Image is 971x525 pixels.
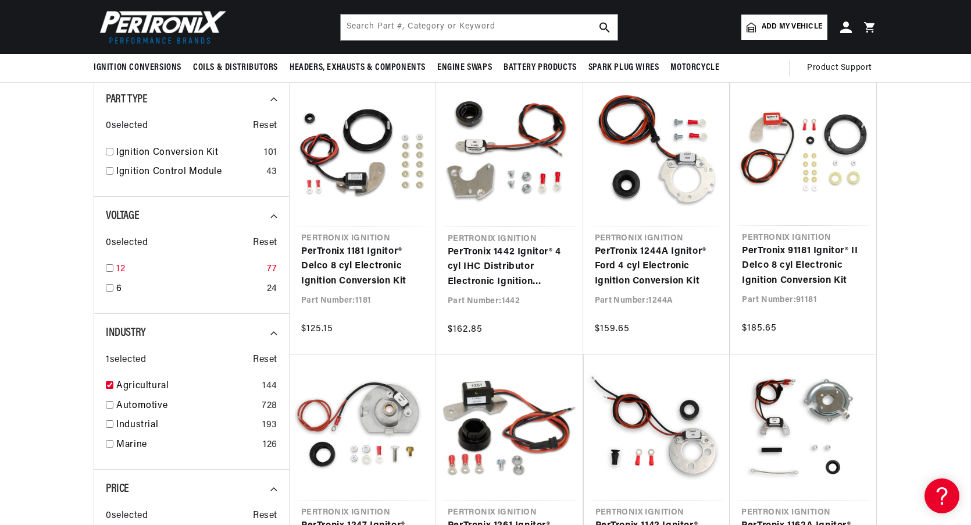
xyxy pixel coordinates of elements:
[94,7,227,47] img: Pertronix
[116,165,262,180] a: Ignition Control Module
[290,62,426,74] span: Headers, Exhausts & Components
[267,282,277,297] div: 24
[193,62,278,74] span: Coils & Distributors
[262,379,277,394] div: 144
[448,245,572,290] a: PerTronix 1442 Ignitor® 4 cyl IHC Distributor Electronic Ignition Conversion Kit
[116,418,258,433] a: Industrial
[106,236,148,251] span: 0 selected
[106,483,129,495] span: Price
[341,15,617,40] input: Search Part #, Category or Keyword
[267,262,277,277] div: 77
[588,62,659,74] span: Spark Plug Wires
[762,22,822,33] span: Add my vehicle
[266,165,277,180] div: 43
[595,244,718,289] a: PerTronix 1244A Ignitor® Ford 4 cyl Electronic Ignition Conversion Kit
[253,353,277,368] span: Reset
[262,399,277,414] div: 728
[106,509,148,524] span: 0 selected
[187,54,284,81] summary: Coils & Distributors
[498,54,583,81] summary: Battery Products
[742,244,865,289] a: PerTronix 91181 Ignitor® II Delco 8 cyl Electronic Ignition Conversion Kit
[583,54,665,81] summary: Spark Plug Wires
[504,62,577,74] span: Battery Products
[116,282,262,297] a: 6
[264,146,277,161] div: 101
[437,62,492,74] span: Engine Swaps
[807,54,877,82] summary: Product Support
[253,509,277,524] span: Reset
[670,62,719,74] span: Motorcycle
[263,438,277,453] div: 126
[94,62,181,74] span: Ignition Conversions
[94,54,187,81] summary: Ignition Conversions
[665,54,725,81] summary: Motorcycle
[807,62,872,75] span: Product Support
[106,94,147,105] span: Part Type
[116,399,257,414] a: Automotive
[253,119,277,134] span: Reset
[116,438,258,453] a: Marine
[284,54,431,81] summary: Headers, Exhausts & Components
[116,379,258,394] a: Agricultural
[253,236,277,251] span: Reset
[431,54,498,81] summary: Engine Swaps
[741,15,827,40] a: Add my vehicle
[116,146,259,161] a: Ignition Conversion Kit
[262,418,277,433] div: 193
[301,244,424,289] a: PerTronix 1181 Ignitor® Delco 8 cyl Electronic Ignition Conversion Kit
[106,119,148,134] span: 0 selected
[592,15,617,40] button: search button
[106,327,146,339] span: Industry
[116,262,262,277] a: 12
[106,353,146,368] span: 1 selected
[106,210,139,222] span: Voltage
